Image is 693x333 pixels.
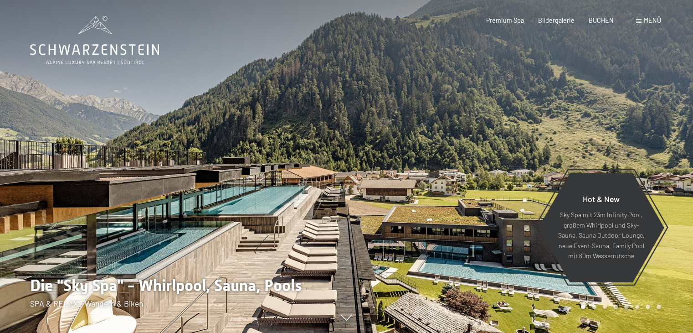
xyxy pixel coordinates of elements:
div: Carousel Page 8 [657,305,661,309]
div: Carousel Page 2 [592,305,596,309]
a: BUCHEN [589,16,614,24]
span: Menü [644,16,661,24]
div: Carousel Page 3 [603,305,607,309]
div: Carousel Page 4 [613,305,618,309]
a: Bildergalerie [538,16,575,24]
a: Hot & New Sky Spa mit 23m Infinity Pool, großem Whirlpool und Sky-Sauna, Sauna Outdoor Lounge, ne... [538,172,665,283]
div: Carousel Page 6 [635,305,640,309]
a: Premium Spa [486,16,524,24]
span: Hot & New [583,194,620,204]
p: Sky Spa mit 23m Infinity Pool, großem Whirlpool und Sky-Sauna, Sauna Outdoor Lounge, neue Event-S... [558,210,645,261]
div: Carousel Page 5 [624,305,629,309]
div: Carousel Page 1 (Current Slide) [581,305,585,309]
div: Carousel Page 7 [646,305,650,309]
div: Carousel Pagination [578,305,661,309]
